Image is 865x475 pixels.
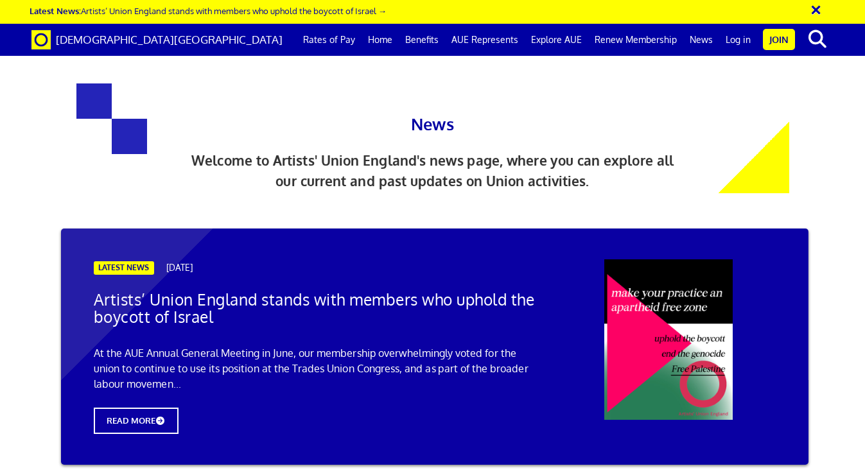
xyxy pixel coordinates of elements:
a: Join [763,29,795,50]
a: Explore AUE [525,24,588,56]
button: search [798,26,837,53]
span: [DEMOGRAPHIC_DATA][GEOGRAPHIC_DATA] [56,33,283,46]
span: [DATE] [166,262,193,273]
a: AUE Represents [445,24,525,56]
h1: News [279,83,587,137]
a: Benefits [399,24,445,56]
a: Home [362,24,399,56]
a: Latest News:Artists’ Union England stands with members who uphold the boycott of Israel → [30,5,387,16]
span: LATEST NEWS [94,261,154,275]
a: Rates of Pay [297,24,362,56]
span: READ MORE [94,408,179,434]
strong: Latest News: [30,5,81,16]
a: Log in [719,24,757,56]
span: Welcome to Artists' Union England's news page, where you can explore all our current and past upd... [191,152,674,189]
h2: Artists’ Union England stands with members who uphold the boycott of Israel [94,291,542,326]
a: Renew Membership [588,24,683,56]
p: At the AUE Annual General Meeting in June, our membership overwhelmingly voted for the union to c... [94,345,542,392]
a: Brand [DEMOGRAPHIC_DATA][GEOGRAPHIC_DATA] [22,24,292,56]
a: News [683,24,719,56]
